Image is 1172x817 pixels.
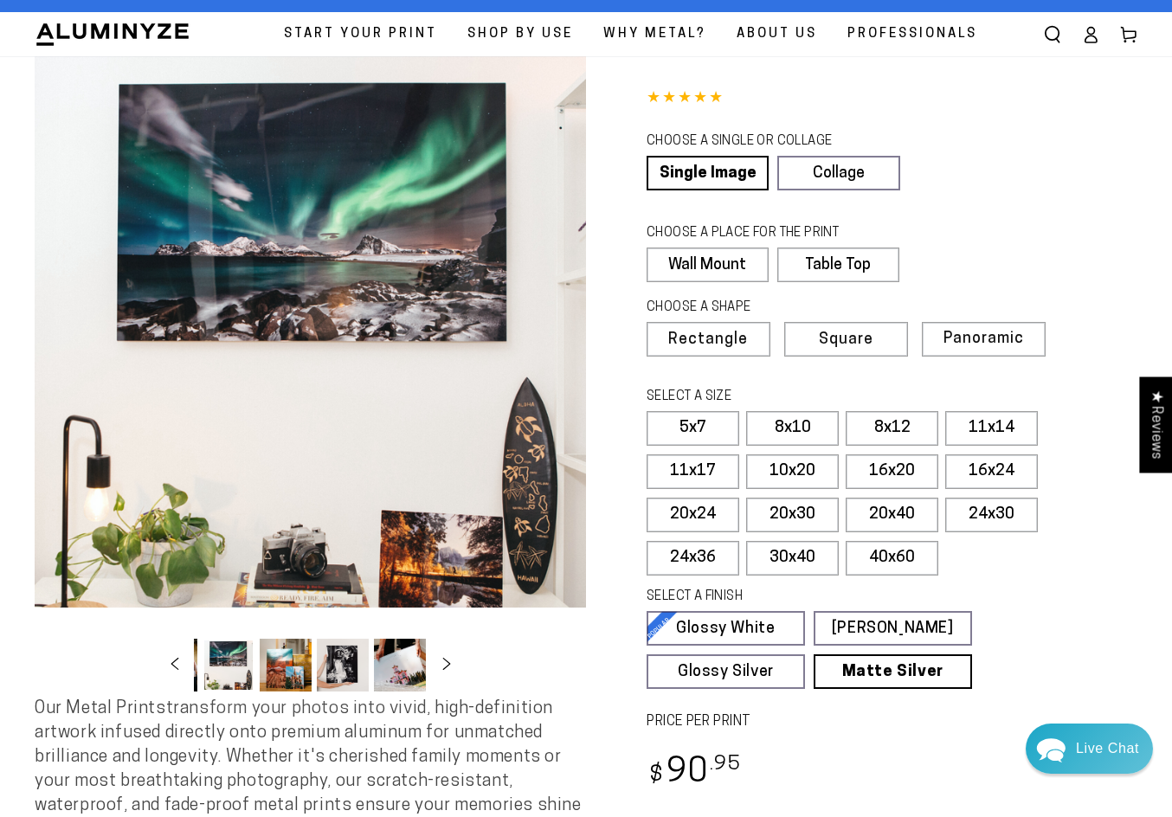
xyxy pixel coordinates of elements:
[428,647,466,685] button: Slide right
[590,12,719,56] a: Why Metal?
[1026,724,1153,774] div: Chat widget toggle
[647,224,883,243] legend: CHOOSE A PLACE FOR THE PRINT
[647,454,739,489] label: 11x17
[284,23,437,46] span: Start Your Print
[724,12,830,56] a: About Us
[746,541,839,576] label: 30x40
[945,411,1038,446] label: 11x14
[814,611,972,646] a: [PERSON_NAME]
[467,23,573,46] span: Shop By Use
[746,411,839,446] label: 8x10
[1076,724,1139,774] div: Contact Us Directly
[647,611,805,646] a: Glossy White
[647,654,805,689] a: Glossy Silver
[1034,16,1072,54] summary: Search our site
[847,23,977,46] span: Professionals
[710,755,741,775] sup: .95
[668,332,748,348] span: Rectangle
[746,498,839,532] label: 20x30
[203,639,254,692] button: Load image 4 in gallery view
[260,639,312,692] button: Load image 5 in gallery view
[647,388,934,407] legend: SELECT A SIZE
[647,541,739,576] label: 24x36
[35,22,190,48] img: Aluminyze
[945,454,1038,489] label: 16x24
[454,12,586,56] a: Shop By Use
[649,764,664,788] span: $
[846,541,938,576] label: 40x60
[35,56,586,697] media-gallery: Gallery Viewer
[777,156,899,190] a: Collage
[271,12,450,56] a: Start Your Print
[647,156,769,190] a: Single Image
[737,23,817,46] span: About Us
[834,12,990,56] a: Professionals
[317,639,369,692] button: Load image 6 in gallery view
[647,712,1137,732] label: PRICE PER PRINT
[647,299,885,318] legend: CHOOSE A SHAPE
[1139,376,1172,473] div: Click to open Judge.me floating reviews tab
[819,332,873,348] span: Square
[647,132,884,151] legend: CHOOSE A SINGLE OR COLLAGE
[846,454,938,489] label: 16x20
[647,411,739,446] label: 5x7
[746,454,839,489] label: 10x20
[647,588,934,607] legend: SELECT A FINISH
[374,639,426,692] button: Load image 7 in gallery view
[846,411,938,446] label: 8x12
[846,498,938,532] label: 20x40
[603,23,706,46] span: Why Metal?
[814,654,972,689] a: Matte Silver
[156,647,194,685] button: Slide left
[647,498,739,532] label: 20x24
[647,756,741,790] bdi: 90
[777,248,899,282] label: Table Top
[647,87,1137,112] div: 4.85 out of 5.0 stars
[945,498,1038,532] label: 24x30
[647,248,769,282] label: Wall Mount
[943,331,1024,347] span: Panoramic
